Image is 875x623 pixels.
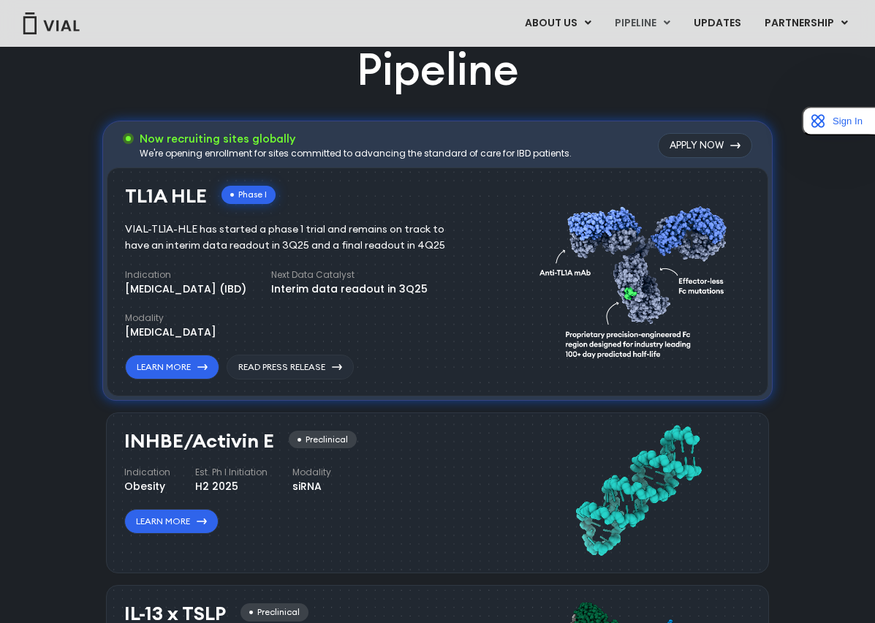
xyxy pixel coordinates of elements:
h4: Modality [125,311,216,325]
a: ABOUT USMenu Toggle [513,11,602,36]
div: We're opening enrollment for sites committed to advancing the standard of care for IBD patients. [140,147,572,160]
a: UPDATES [682,11,752,36]
div: Phase I [221,186,276,204]
div: Obesity [124,479,170,494]
div: Preclinical [289,431,357,449]
div: Preclinical [240,603,308,622]
h3: TL1A HLE [125,186,207,207]
a: PARTNERSHIPMenu Toggle [753,11,860,36]
img: Vial Logo [22,12,80,34]
h4: Est. Ph I Initiation [195,466,268,479]
img: TL1A antibody diagram. [539,178,735,380]
h4: Next Data Catalyst [271,268,428,282]
h3: INHBE/Activin E [124,431,274,452]
h3: Now recruiting sites globally [140,131,572,147]
div: H2 2025 [195,479,268,494]
a: Learn More [124,509,219,534]
div: [MEDICAL_DATA] [125,325,216,340]
div: [MEDICAL_DATA] (IBD) [125,282,246,297]
a: Apply Now [658,133,752,158]
div: Interim data readout in 3Q25 [271,282,428,297]
h4: Indication [124,466,170,479]
h4: Indication [125,268,246,282]
div: siRNA [292,479,331,494]
a: Learn More [125,355,219,380]
h4: Modality [292,466,331,479]
div: VIAL-TL1A-HLE has started a phase 1 trial and remains on track to have an interim data readout in... [125,222,466,254]
a: Read Press Release [227,355,354,380]
a: PIPELINEMenu Toggle [603,11,681,36]
h2: Pipeline [357,39,519,99]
